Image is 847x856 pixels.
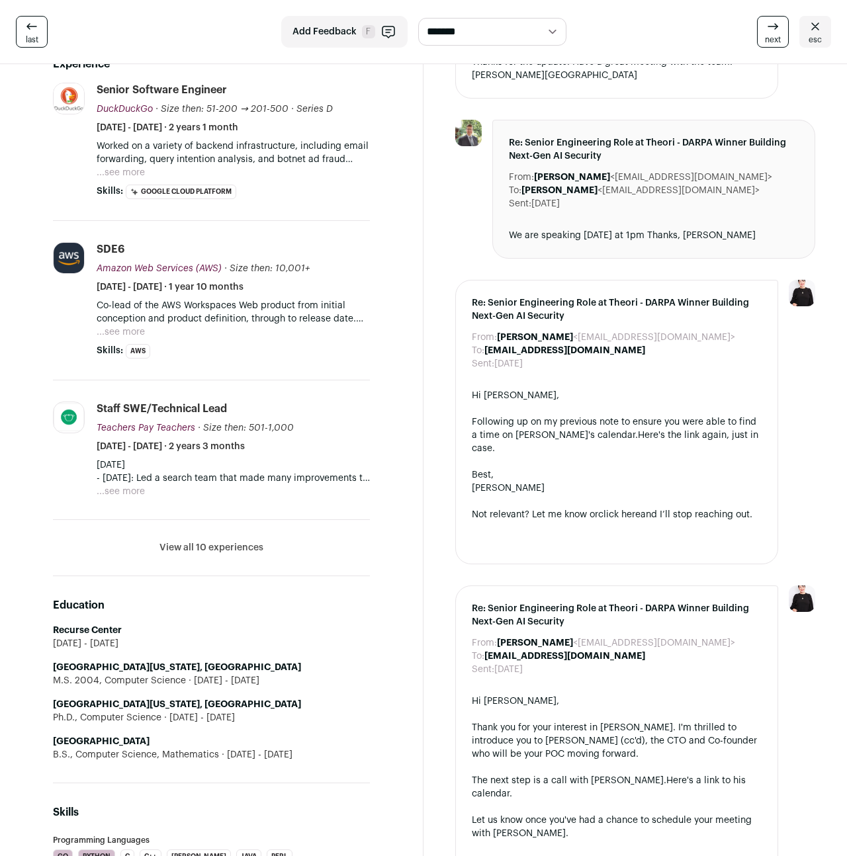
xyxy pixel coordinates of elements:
span: [DATE] - [DATE] [186,674,259,687]
div: Best, [472,468,762,482]
img: a11044fc5a73db7429cab08e8b8ffdb841ee144be2dff187cdde6ecf1061de85.jpg [54,243,84,273]
span: next [765,34,781,45]
img: 9240684-medium_jpg [789,280,815,306]
div: SDE6 [97,242,124,257]
span: DuckDuckGo [97,105,153,114]
span: · Size then: 501-1,000 [198,423,294,433]
h2: Education [53,597,370,613]
dd: <[EMAIL_ADDRESS][DOMAIN_NAME]> [497,331,735,344]
dd: [DATE] [494,663,523,676]
span: Re: Senior Engineering Role at Theori - DARPA Winner Building Next-Gen AI Security [472,296,762,323]
span: last [26,34,38,45]
div: Hi [PERSON_NAME], [472,389,762,402]
span: Series D [296,105,333,114]
div: Thanks for the update. Have a great meeting with the team. — [PERSON_NAME][GEOGRAPHIC_DATA] [472,56,762,82]
dt: Sent: [509,197,531,210]
dt: From: [472,331,497,344]
dt: To: [509,184,521,197]
dd: [DATE] [494,357,523,370]
p: Worked on a variety of backend infrastructure, including email forwarding, query intention analys... [97,140,370,166]
strong: Recurse Center [53,626,122,635]
span: Teachers Pay Teachers [97,423,195,433]
strong: [GEOGRAPHIC_DATA][US_STATE], [GEOGRAPHIC_DATA] [53,663,301,672]
span: Skills: [97,185,123,198]
b: [PERSON_NAME] [534,173,610,182]
h3: Programming Languages [53,836,370,844]
div: M.S. 2004, Computer Science [53,674,370,687]
span: Add Feedback [292,25,357,38]
div: Following up on my previous note to ensure you were able to find a time on [PERSON_NAME]'s calendar. [472,415,762,455]
img: c10e1b91307a58a9dc7ee9fbea94fcecd4abbf25957bc2c6bd7050b1042d437a.jpg [54,83,84,114]
img: a5e5e9303de1fd70aeaeb140b9600919230f3ee2a107946bdf39e9c161cc0372.png [54,403,84,432]
span: Amazon Web Services (AWS) [97,264,222,273]
span: [DATE] - [DATE] [219,748,292,761]
dt: From: [509,171,534,184]
div: Thank you for your interest in [PERSON_NAME]. I'm thrilled to introduce you to [PERSON_NAME] (cc'... [472,721,762,761]
dt: Sent: [472,357,494,370]
dd: <[EMAIL_ADDRESS][DOMAIN_NAME]> [521,184,760,197]
div: The next step is a call with [PERSON_NAME]. [472,774,762,800]
div: Hi [PERSON_NAME], [472,695,762,708]
b: [PERSON_NAME] [497,638,573,648]
div: Not relevant? Let me know or and I’ll stop reaching out. [472,508,762,521]
b: [PERSON_NAME] [497,333,573,342]
h2: Skills [53,804,370,820]
div: We are speaking [DATE] at 1pm Thanks, [PERSON_NAME] [509,229,799,242]
span: esc [809,34,822,45]
span: · Size then: 10,001+ [224,264,310,273]
button: View all 10 experiences [159,541,263,554]
button: Add Feedback F [281,16,408,48]
span: · [291,103,294,116]
div: Staff SWE/Technical Lead [97,402,227,416]
a: esc [799,16,831,48]
dd: [DATE] [531,197,560,210]
div: Ph.D., Computer Science [53,711,370,724]
button: ...see more [97,325,145,339]
li: AWS [126,344,150,359]
dd: <[EMAIL_ADDRESS][DOMAIN_NAME]> [534,171,772,184]
strong: [GEOGRAPHIC_DATA] [53,737,150,746]
span: [DATE] - [DATE] [161,711,235,724]
strong: [GEOGRAPHIC_DATA][US_STATE], [GEOGRAPHIC_DATA] [53,700,301,709]
a: last [16,16,48,48]
p: [DATE] - [DATE]: Led a search team that made many improvements to a legacy search ranking system,... [97,458,370,485]
span: [DATE] - [DATE] · 2 years 3 months [97,440,245,453]
b: [PERSON_NAME] [521,186,598,195]
dd: <[EMAIL_ADDRESS][DOMAIN_NAME]> [497,636,735,650]
button: ...see more [97,485,145,498]
span: [DATE] - [DATE] · 2 years 1 month [97,121,238,134]
li: Google Cloud Platform [126,185,236,199]
img: 4b63cb9e7b9490e3410bb25aca69de1c817725183230f8aa26bcbc5bc6e9df17 [455,120,482,146]
span: Re: Senior Engineering Role at Theori - DARPA Winner Building Next-Gen AI Security [509,136,799,163]
span: [DATE] - [DATE] [53,637,118,650]
img: 9240684-medium_jpg [789,585,815,612]
a: next [757,16,789,48]
dt: From: [472,636,497,650]
div: Let us know once you've had a chance to schedule your meeting with [PERSON_NAME]. [472,814,762,840]
span: F [362,25,375,38]
div: [PERSON_NAME] [472,482,762,495]
div: B.S., Computer Science, Mathematics [53,748,370,761]
dt: To: [472,344,484,357]
span: · Size then: 51-200 → 201-500 [156,105,289,114]
a: click here [598,510,641,519]
span: [DATE] - [DATE] · 1 year 10 months [97,280,244,294]
span: Re: Senior Engineering Role at Theori - DARPA Winner Building Next-Gen AI Security [472,602,762,628]
b: [EMAIL_ADDRESS][DOMAIN_NAME] [484,652,645,661]
button: ...see more [97,166,145,179]
dt: To: [472,650,484,663]
b: [EMAIL_ADDRESS][DOMAIN_NAME] [484,346,645,355]
dt: Sent: [472,663,494,676]
p: Co-lead of the AWS Workspaces Web product from initial conception and product definition, through... [97,299,370,325]
div: Senior Software Engineer [97,83,227,97]
span: Skills: [97,344,123,357]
